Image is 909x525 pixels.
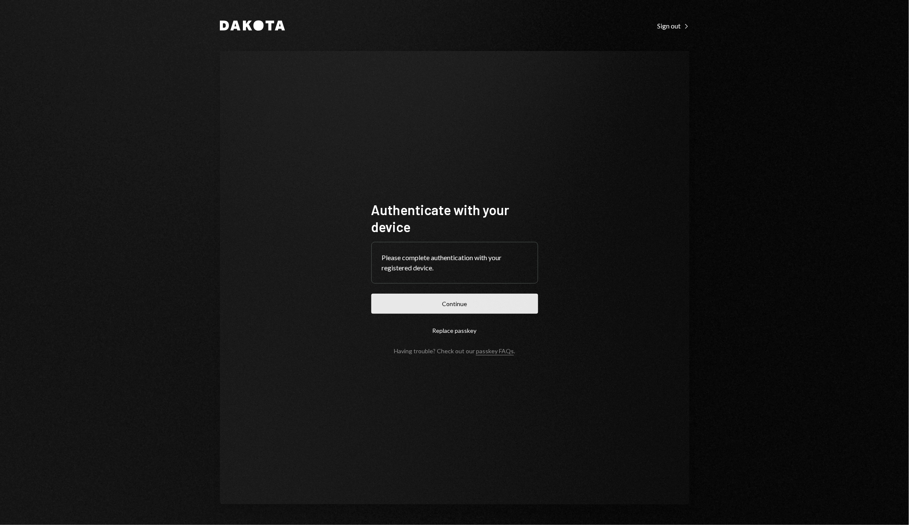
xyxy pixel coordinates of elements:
div: Having trouble? Check out our . [394,347,515,355]
h1: Authenticate with your device [371,201,538,235]
button: Replace passkey [371,321,538,341]
button: Continue [371,294,538,314]
a: Sign out [658,21,690,30]
a: passkey FAQs [476,347,514,355]
div: Sign out [658,22,690,30]
div: Please complete authentication with your registered device. [382,253,527,273]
